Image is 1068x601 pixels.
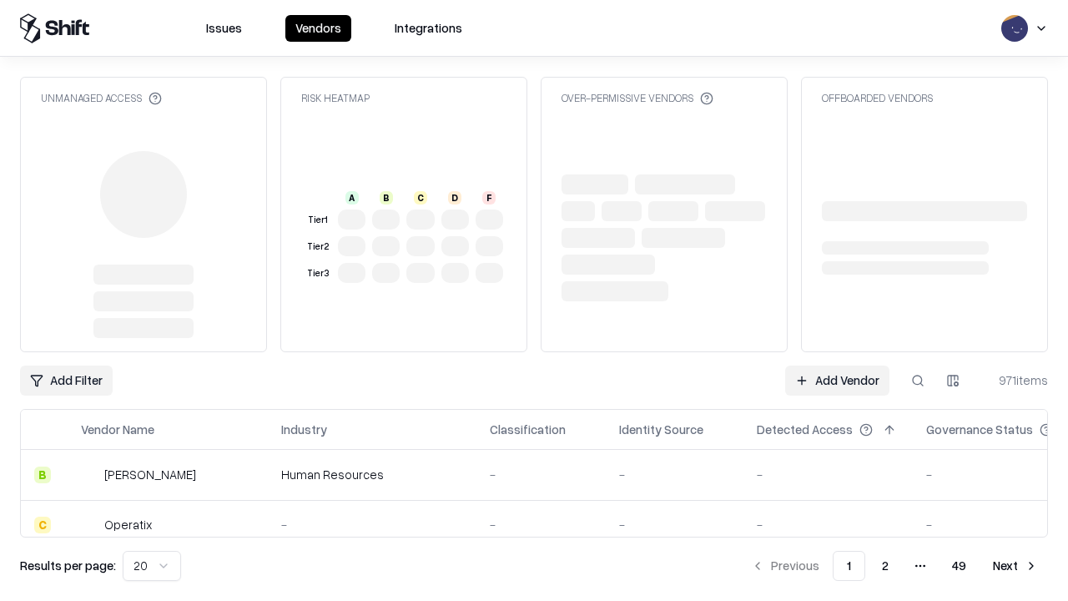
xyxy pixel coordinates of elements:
[414,191,427,205] div: C
[305,240,331,254] div: Tier 2
[81,467,98,483] img: Deel
[785,366,889,396] a: Add Vendor
[490,516,592,533] div: -
[757,421,853,438] div: Detected Access
[104,516,152,533] div: Operatix
[490,466,592,483] div: -
[983,551,1048,581] button: Next
[939,551,980,581] button: 49
[301,91,370,105] div: Risk Heatmap
[385,15,472,42] button: Integrations
[822,91,933,105] div: Offboarded Vendors
[619,421,703,438] div: Identity Source
[20,557,116,574] p: Results per page:
[20,366,113,396] button: Add Filter
[833,551,865,581] button: 1
[305,213,331,227] div: Tier 1
[562,91,713,105] div: Over-Permissive Vendors
[981,371,1048,389] div: 971 items
[869,551,902,581] button: 2
[448,191,461,205] div: D
[34,467,51,483] div: B
[104,466,196,483] div: [PERSON_NAME]
[490,421,566,438] div: Classification
[757,516,899,533] div: -
[281,466,463,483] div: Human Resources
[345,191,359,205] div: A
[34,517,51,533] div: C
[281,421,327,438] div: Industry
[81,421,154,438] div: Vendor Name
[196,15,252,42] button: Issues
[926,421,1033,438] div: Governance Status
[482,191,496,205] div: F
[41,91,162,105] div: Unmanaged Access
[305,266,331,280] div: Tier 3
[81,517,98,533] img: Operatix
[281,516,463,533] div: -
[741,551,1048,581] nav: pagination
[757,466,899,483] div: -
[285,15,351,42] button: Vendors
[619,466,730,483] div: -
[380,191,393,205] div: B
[619,516,730,533] div: -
